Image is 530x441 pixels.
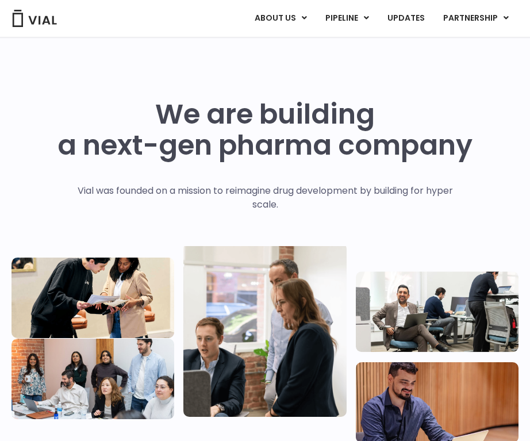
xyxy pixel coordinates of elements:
[356,271,519,352] img: Three people working in an office
[245,9,316,28] a: ABOUT USMenu Toggle
[378,9,433,28] a: UPDATES
[434,9,518,28] a: PARTNERSHIPMenu Toggle
[57,99,473,161] h1: We are building a next-gen pharma company
[11,258,174,338] img: Two people looking at a paper talking.
[66,184,465,212] p: Vial was founded on a mission to reimagine drug development by building for hyper scale.
[316,9,378,28] a: PIPELINEMenu Toggle
[11,339,174,419] img: Eight people standing and sitting in an office
[11,10,57,27] img: Vial Logo
[183,243,346,417] img: Group of three people standing around a computer looking at the screen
